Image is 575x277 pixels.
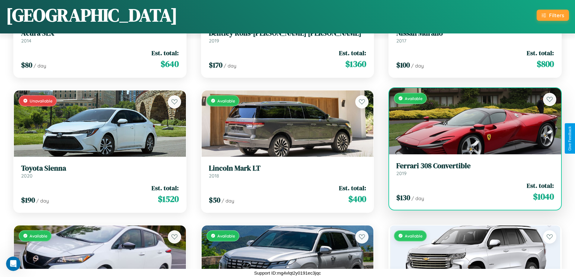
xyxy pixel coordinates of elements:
span: 2017 [396,38,406,44]
span: 2014 [21,38,31,44]
p: Support ID: mg4vlqt2y0191ec3jqc [254,269,321,277]
span: Est. total: [527,181,554,190]
span: Available [405,233,423,238]
span: Available [405,96,423,101]
span: $ 1040 [533,190,554,203]
span: $ 640 [161,58,179,70]
h3: Lincoln Mark LT [209,164,366,173]
div: Give Feedback [568,126,572,151]
span: Unavailable [30,98,53,103]
span: Available [217,233,235,238]
span: $ 400 [348,193,366,205]
a: Bentley Rolls-[PERSON_NAME] [PERSON_NAME]2019 [209,29,366,44]
span: / day [224,63,236,69]
a: Nissan Murano2017 [396,29,554,44]
span: $ 190 [21,195,35,205]
span: Est. total: [339,184,366,192]
a: Toyota Sienna2020 [21,164,179,179]
span: Available [30,233,47,238]
h3: Acura SLX [21,29,179,38]
h3: Bentley Rolls-[PERSON_NAME] [PERSON_NAME] [209,29,366,38]
div: Filters [549,12,564,18]
h3: Toyota Sienna [21,164,179,173]
span: $ 100 [396,60,410,70]
span: 2019 [209,38,219,44]
h3: Ferrari 308 Convertible [396,162,554,170]
span: Available [217,98,235,103]
span: $ 80 [21,60,32,70]
a: Ferrari 308 Convertible2019 [396,162,554,176]
h1: [GEOGRAPHIC_DATA] [6,3,177,27]
span: $ 1520 [158,193,179,205]
a: Acura SLX2014 [21,29,179,44]
span: / day [411,195,424,201]
h3: Nissan Murano [396,29,554,38]
span: 2019 [396,170,407,176]
iframe: Intercom live chat [6,257,21,271]
button: Filters [537,10,569,21]
span: $ 130 [396,193,410,203]
span: / day [411,63,424,69]
span: Est. total: [152,184,179,192]
span: / day [34,63,46,69]
span: Est. total: [152,49,179,57]
span: Est. total: [527,49,554,57]
span: 2020 [21,173,33,179]
span: / day [36,198,49,204]
span: 2018 [209,173,219,179]
span: $ 1360 [345,58,366,70]
a: Lincoln Mark LT2018 [209,164,366,179]
span: $ 800 [537,58,554,70]
span: $ 170 [209,60,222,70]
span: Est. total: [339,49,366,57]
span: / day [222,198,234,204]
span: $ 50 [209,195,220,205]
